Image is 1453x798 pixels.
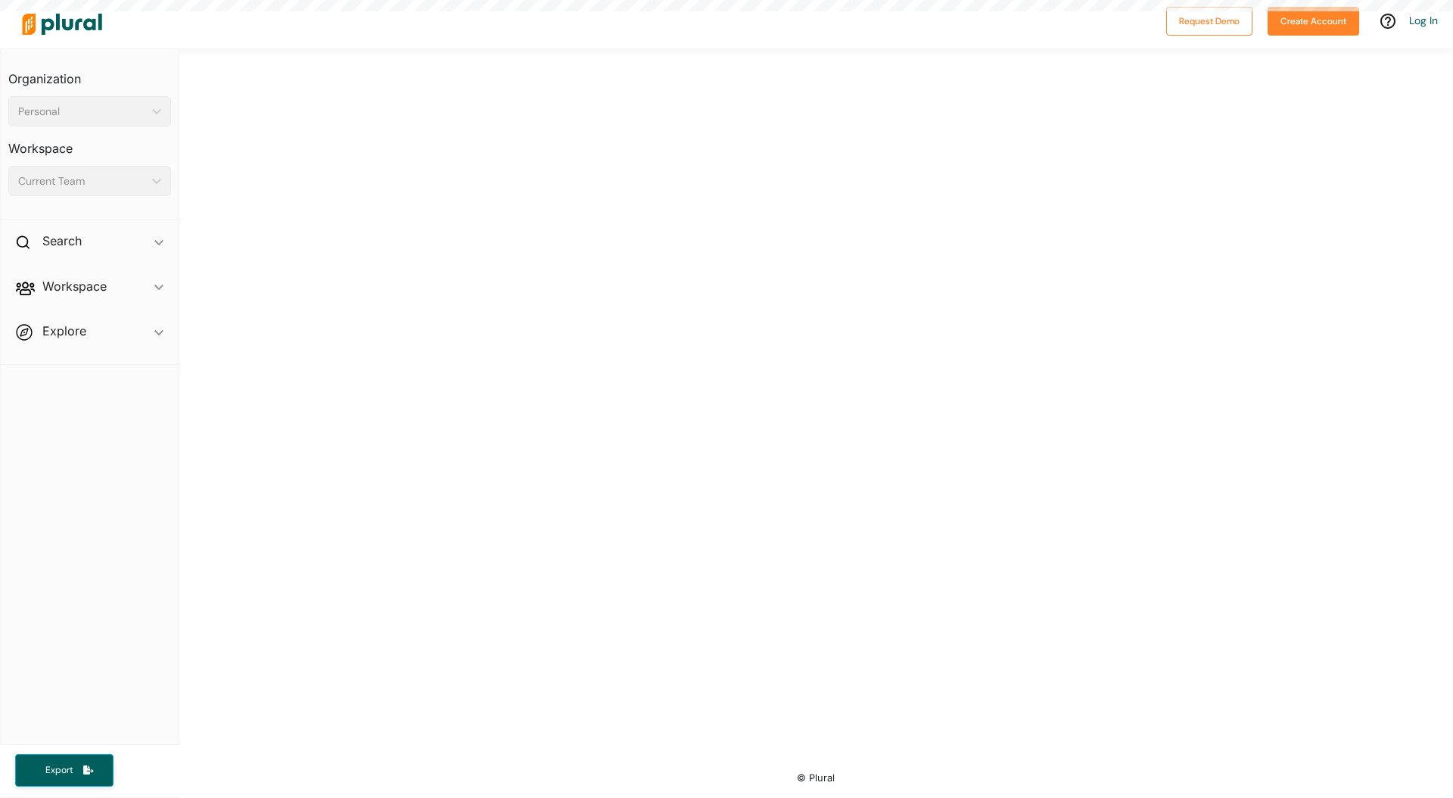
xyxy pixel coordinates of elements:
[8,126,171,160] h3: Workspace
[15,754,114,787] button: Export
[42,232,82,249] h2: Search
[8,57,171,90] h3: Organization
[1268,7,1359,36] button: Create Account
[1268,12,1359,28] a: Create Account
[18,173,146,189] div: Current Team
[18,104,146,120] div: Personal
[1409,14,1438,27] a: Log In
[1166,12,1252,28] a: Request Demo
[797,772,835,784] small: © Plural
[35,764,83,777] span: Export
[1166,7,1252,36] button: Request Demo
